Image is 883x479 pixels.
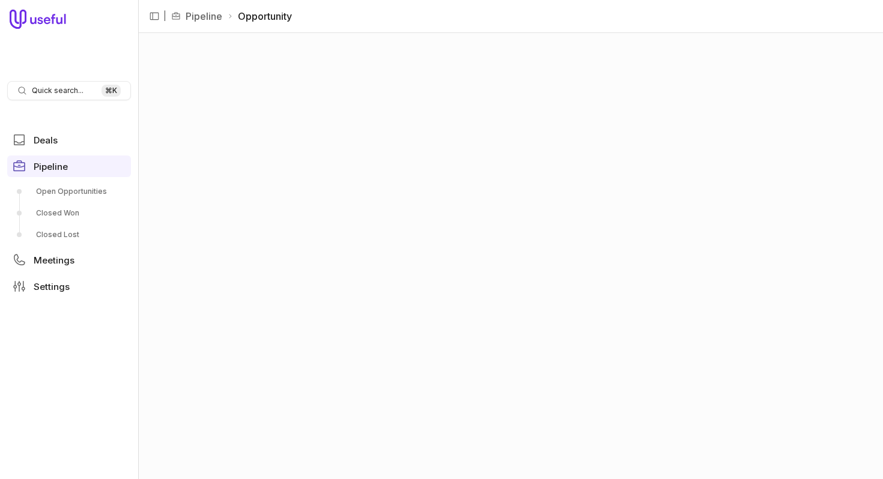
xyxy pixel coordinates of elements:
span: Settings [34,282,70,291]
a: Settings [7,276,131,297]
span: Pipeline [34,162,68,171]
a: Closed Lost [7,225,131,244]
a: Meetings [7,249,131,271]
span: Meetings [34,256,74,265]
kbd: ⌘ K [102,85,121,97]
button: Collapse sidebar [145,7,163,25]
a: Open Opportunities [7,182,131,201]
a: Pipeline [186,9,222,23]
li: Opportunity [227,9,292,23]
a: Deals [7,129,131,151]
a: Pipeline [7,155,131,177]
span: | [163,9,166,23]
a: Closed Won [7,203,131,223]
span: Deals [34,136,58,145]
div: Pipeline submenu [7,182,131,244]
span: Quick search... [32,86,83,95]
